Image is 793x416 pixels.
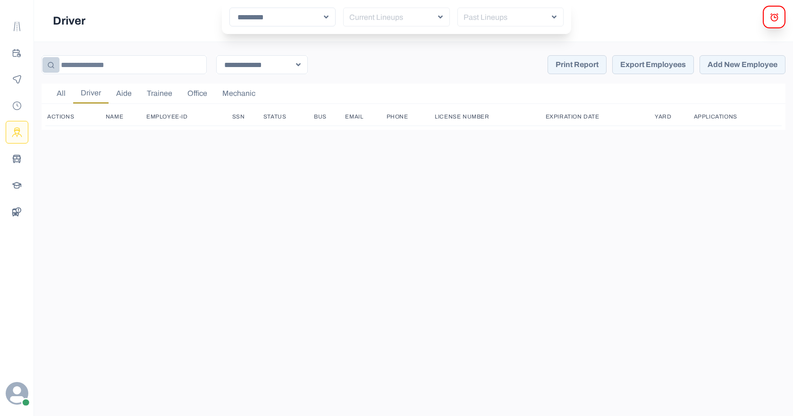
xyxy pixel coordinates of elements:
th: Name [104,108,144,126]
button: Office [180,84,215,103]
button: Mechanic [215,84,263,103]
th: Email [343,108,384,126]
p: Export Employees [620,60,686,69]
button: Export Employees [612,55,694,74]
th: Status [262,108,312,126]
button: Aide [109,84,139,103]
th: Actions [45,108,104,126]
button: Add New Employee [700,55,785,74]
button: Buses [6,147,28,170]
p: Add New Employee [708,60,777,69]
button: Print Report [548,55,607,74]
button: Route Templates [6,15,28,38]
th: SSN [230,108,262,126]
button: Schools [6,174,28,196]
th: Bus [312,108,343,126]
th: Expiration Date [544,108,653,126]
th: Phone [385,108,433,126]
svg: avatar [6,382,28,405]
button: Monitoring [6,68,28,91]
button: Payroll [6,94,28,117]
button: Driver [73,84,109,103]
button: Drivers [6,121,28,144]
button: All [49,84,73,103]
p: Print Report [556,60,599,69]
th: Applications [692,108,782,126]
th: Employee-ID [144,108,230,126]
button: BusData [6,200,28,223]
p: Current Lineups [346,12,439,23]
th: License Number [433,108,543,126]
button: Driver [45,11,93,30]
button: Planning [6,42,28,64]
button: alerts Modal [763,6,785,28]
th: Yard [653,108,692,126]
button: Trainee [139,84,180,103]
p: Past Lineups [460,12,554,23]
